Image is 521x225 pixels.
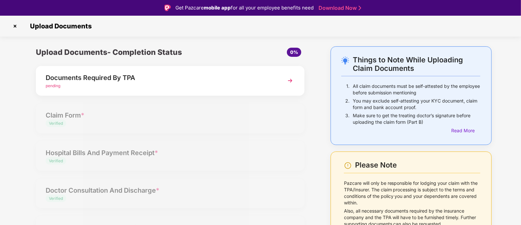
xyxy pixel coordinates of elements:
p: 2. [345,98,350,111]
div: Read More [451,127,480,134]
strong: mobile app [204,5,231,11]
div: Documents Required By TPA [46,72,274,83]
img: svg+xml;base64,PHN2ZyB4bWxucz0iaHR0cDovL3d3dy53My5vcmcvMjAwMC9zdmciIHdpZHRoPSIyNC4wOTMiIGhlaWdodD... [341,56,349,64]
a: Download Now [319,5,359,11]
img: Logo [164,5,171,11]
p: 1. [346,83,350,96]
p: Pazcare will only be responsible for lodging your claim with the TPA/Insurer. The claim processin... [344,180,480,206]
span: 0% [290,49,298,55]
img: svg+xml;base64,PHN2ZyBpZD0iTmV4dCIgeG1sbnM9Imh0dHA6Ly93d3cudzMub3JnLzIwMDAvc3ZnIiB3aWR0aD0iMzYiIG... [284,75,296,87]
span: pending [46,83,60,88]
div: Please Note [355,161,480,169]
p: All claim documents must be self-attested by the employee before submission mentioning [353,83,480,96]
p: You may exclude self-attesting your KYC document, claim form and bank account proof. [353,98,480,111]
p: Make sure to get the treating doctor’s signature before uploading the claim form (Part B) [353,112,480,125]
span: Upload Documents [23,22,95,30]
img: svg+xml;base64,PHN2ZyBpZD0iV2FybmluZ18tXzI0eDI0IiBkYXRhLW5hbWU9Ildhcm5pbmcgLSAyNHgyNCIgeG1sbnM9Im... [344,162,352,169]
div: Upload Documents- Completion Status [36,46,215,58]
p: 3. [345,112,350,125]
div: Things to Note While Uploading Claim Documents [353,56,480,72]
img: svg+xml;base64,PHN2ZyBpZD0iQ3Jvc3MtMzJ4MzIiIHhtbG5zPSJodHRwOi8vd3d3LnczLm9yZy8yMDAwL3N2ZyIgd2lkdG... [10,21,20,31]
div: Get Pazcare for all your employee benefits need [175,4,314,12]
img: Stroke [359,5,361,11]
